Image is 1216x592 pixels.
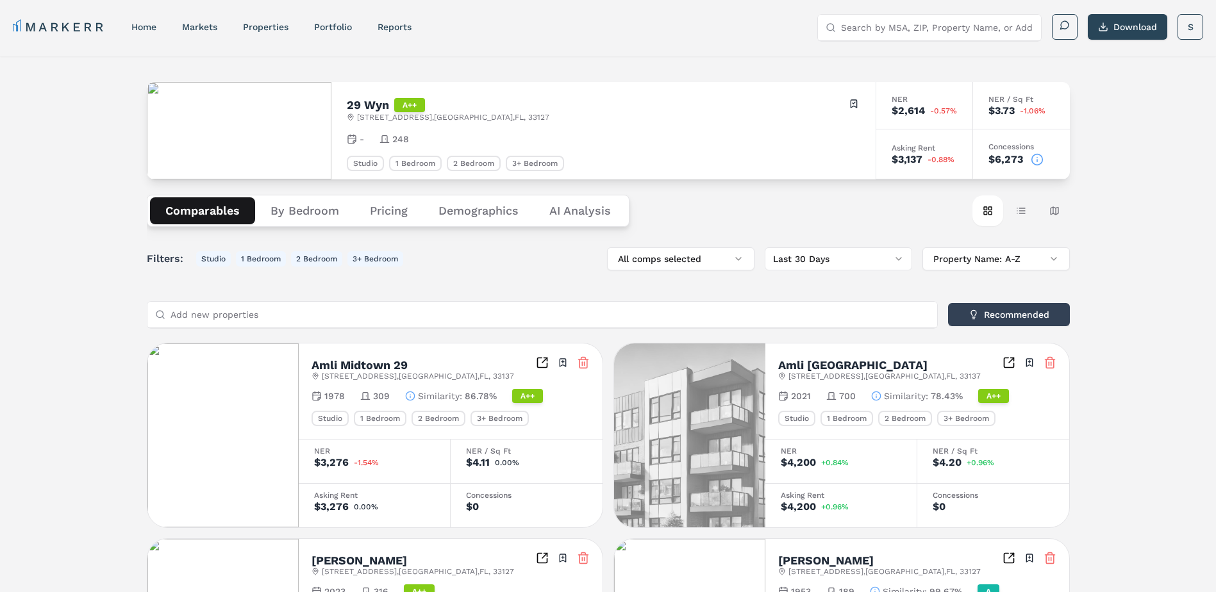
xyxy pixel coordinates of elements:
span: -1.06% [1020,107,1045,115]
div: $0 [466,502,479,512]
span: [STREET_ADDRESS] , [GEOGRAPHIC_DATA] , FL , 33127 [322,566,514,577]
div: $4.11 [466,457,490,468]
span: +0.96% [967,459,994,466]
span: +0.84% [821,459,849,466]
div: $0 [933,502,945,512]
div: Concessions [933,491,1054,499]
div: $4.20 [933,457,962,468]
span: S [1188,21,1194,33]
span: Similarity : [418,390,462,402]
a: Inspect Comparables [536,356,549,369]
div: 2 Bedroom [412,411,465,426]
span: [STREET_ADDRESS] , [GEOGRAPHIC_DATA] , FL , 33127 [788,566,981,577]
input: Search by MSA, ZIP, Property Name, or Address [841,15,1033,40]
a: reports [378,22,412,32]
button: Demographics [423,197,534,224]
span: 309 [373,390,390,402]
div: Asking Rent [781,491,901,499]
div: $3.73 [988,106,1015,116]
span: Filters: [147,251,191,267]
div: NER [314,447,435,455]
h2: Amli [GEOGRAPHIC_DATA] [778,359,928,371]
div: $3,276 [314,502,349,512]
div: 3+ Bedroom [471,411,529,426]
button: 2 Bedroom [291,251,342,267]
a: markets [182,22,217,32]
div: $4,200 [781,457,816,468]
div: NER / Sq Ft [988,95,1054,103]
div: Asking Rent [314,491,435,499]
div: 2 Bedroom [447,156,501,171]
div: 3+ Bedroom [506,156,564,171]
h2: [PERSON_NAME] [778,555,874,566]
button: 1 Bedroom [236,251,286,267]
button: Download [1088,14,1167,40]
span: 248 [392,133,409,145]
a: Inspect Comparables [1003,356,1015,369]
div: A++ [512,389,543,403]
div: Studio [347,156,384,171]
span: 1978 [324,390,345,402]
span: -0.57% [930,107,957,115]
div: Studio [778,411,815,426]
div: $3,276 [314,457,349,468]
a: home [131,22,156,32]
div: 3+ Bedroom [937,411,995,426]
span: [STREET_ADDRESS] , [GEOGRAPHIC_DATA] , FL , 33127 [357,112,549,122]
button: Property Name: A-Z [922,247,1070,270]
button: All comps selected [607,247,754,270]
span: - [360,133,364,145]
div: 2 Bedroom [878,411,932,426]
span: +0.96% [821,503,849,511]
div: A++ [978,389,1009,403]
div: $3,137 [892,154,922,165]
div: $4,200 [781,502,816,512]
div: $6,273 [988,154,1023,165]
div: NER / Sq Ft [466,447,587,455]
button: 3+ Bedroom [347,251,403,267]
span: Similarity : [884,390,928,402]
div: NER [892,95,957,103]
span: [STREET_ADDRESS] , [GEOGRAPHIC_DATA] , FL , 33137 [788,371,981,381]
div: NER [781,447,901,455]
div: Concessions [466,491,587,499]
span: 78.43% [931,390,963,402]
span: 0.00% [354,503,378,511]
h2: [PERSON_NAME] [312,555,407,566]
span: 86.78% [465,390,497,402]
span: 0.00% [495,459,519,466]
div: NER / Sq Ft [933,447,1054,455]
div: $2,614 [892,106,925,116]
button: S [1178,14,1203,40]
div: Asking Rent [892,144,957,152]
span: -0.88% [928,156,954,163]
button: By Bedroom [255,197,354,224]
input: Add new properties [171,302,929,327]
button: Studio [196,251,231,267]
a: Inspect Comparables [536,552,549,564]
span: 700 [839,390,856,402]
div: 1 Bedroom [820,411,873,426]
span: -1.54% [354,459,379,466]
a: Inspect Comparables [1003,552,1015,564]
a: Portfolio [314,22,352,32]
span: [STREET_ADDRESS] , [GEOGRAPHIC_DATA] , FL , 33137 [322,371,514,381]
div: 1 Bedroom [354,411,406,426]
h2: Amli Midtown 29 [312,359,408,371]
a: properties [243,22,288,32]
h2: 29 Wyn [347,99,389,111]
div: Concessions [988,143,1054,151]
div: 1 Bedroom [389,156,442,171]
div: A++ [394,98,425,112]
span: 2021 [791,390,811,402]
button: AI Analysis [534,197,626,224]
button: Recommended [948,303,1070,326]
a: MARKERR [13,18,106,36]
button: Pricing [354,197,423,224]
button: Comparables [150,197,255,224]
div: Studio [312,411,349,426]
